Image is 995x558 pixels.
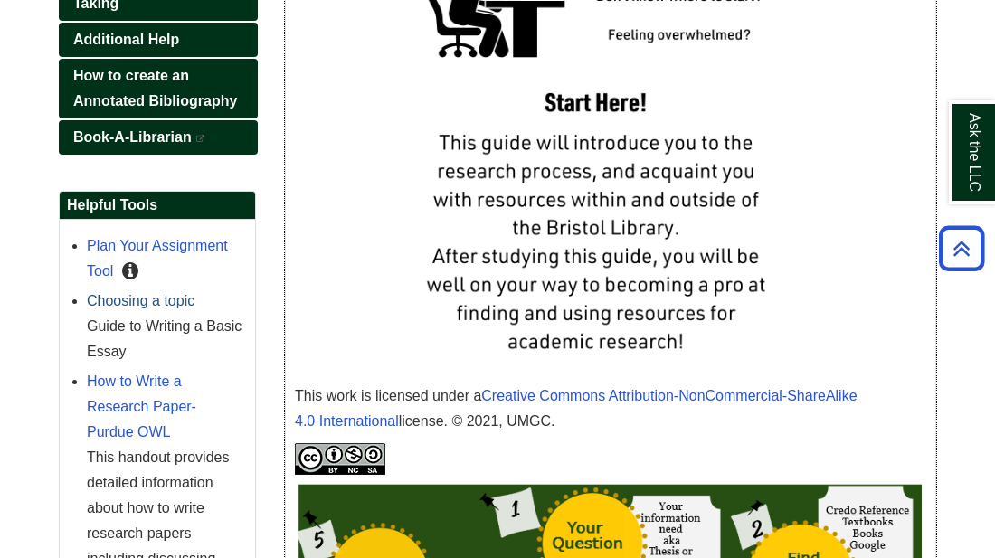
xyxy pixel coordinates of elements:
a: Choosing a topic [87,293,194,308]
a: Book-A-Librarian [59,120,258,155]
p: This work is licensed under a license. © 2021, UMGC. [295,383,926,434]
a: Creative Commons Attribution-NonCommercial-ShareAlike 4.0 International [295,388,858,429]
a: Additional Help [59,23,258,57]
img: Creative Commons Attribution Non-Commercial ShareAlike 4.0 International License [295,443,385,475]
i: This link opens in a new window [195,135,206,143]
h2: Helpful Tools [60,192,255,220]
div: Guide to Writing a Basic Essay [87,314,246,364]
span: Additional Help [73,32,179,47]
span: How to create an Annotated Bibliography [73,68,237,109]
a: Back to Top [933,236,990,260]
a: How to create an Annotated Bibliography [59,59,258,118]
a: Plan Your Assignment Tool [87,238,228,279]
span: Book-A-Librarian [73,129,192,145]
a: How to Write a Research Paper- Purdue OWL [87,374,196,440]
